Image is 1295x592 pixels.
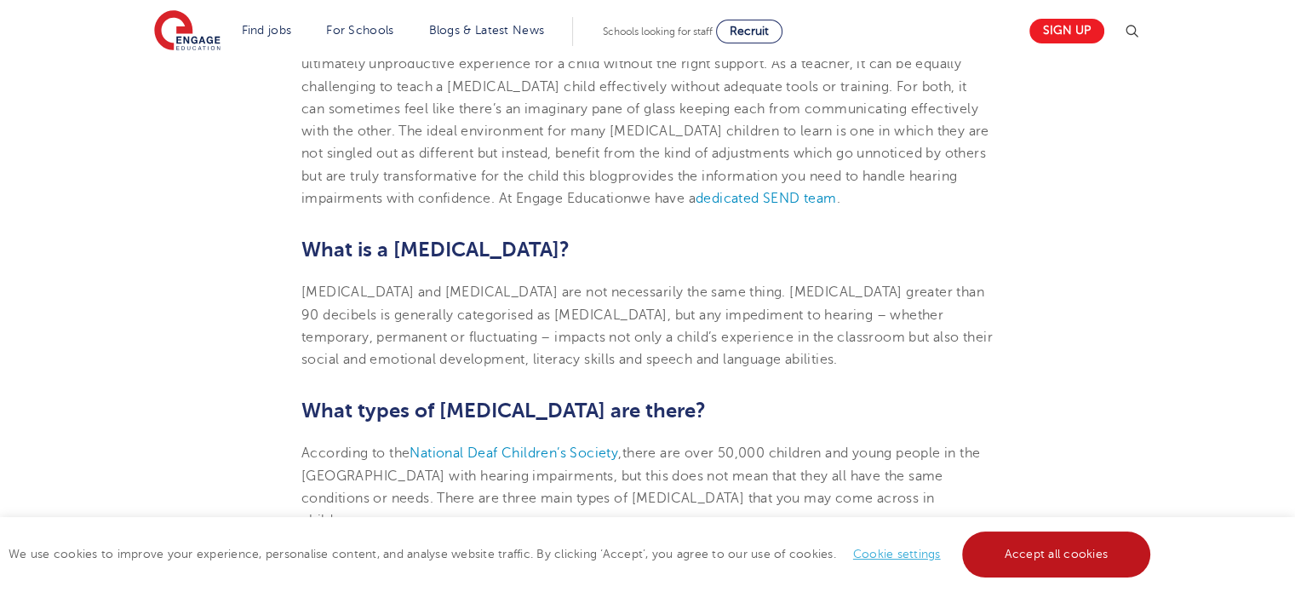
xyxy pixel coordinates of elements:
a: For Schools [326,24,393,37]
span: The ideal environment for many [MEDICAL_DATA] children to learn is one in which they are not sing... [301,124,989,184]
span: . At Engage Education [491,191,631,206]
a: Sign up [1029,19,1104,43]
span: there are over 50,000 children and young people in the [GEOGRAPHIC_DATA] with hearing impairments... [301,445,980,506]
a: Find jobs [242,24,292,37]
p: provides the information you need to handle hearing impairments with confidence we have a . [301,31,994,210]
span: According to the [301,445,410,461]
span: Schools looking for staff [603,26,713,37]
a: Cookie settings [853,548,941,560]
span: There are three main types of [MEDICAL_DATA] that you may come across in children: [301,491,934,528]
span: What is a [MEDICAL_DATA]? [301,238,570,262]
span: Going through school with a [MEDICAL_DATA] or [MEDICAL_DATA] can be a frustrating, isolating and ... [301,34,978,139]
a: Blogs & Latest News [429,24,545,37]
a: dedicated SEND team [696,191,837,206]
img: Engage Education [154,10,221,53]
a: Recruit [716,20,782,43]
span: We use cookies to improve your experience, personalise content, and analyse website traffic. By c... [9,548,1155,560]
span: Recruit [730,25,769,37]
a: Accept all cookies [962,532,1151,578]
p: , [301,442,994,532]
a: National Deaf Children’s Society [410,445,618,461]
span: [MEDICAL_DATA] and [MEDICAL_DATA] are not necessarily the same thing. [MEDICAL_DATA] greater than... [301,285,993,367]
span: What types of [MEDICAL_DATA] are there? [301,399,706,422]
